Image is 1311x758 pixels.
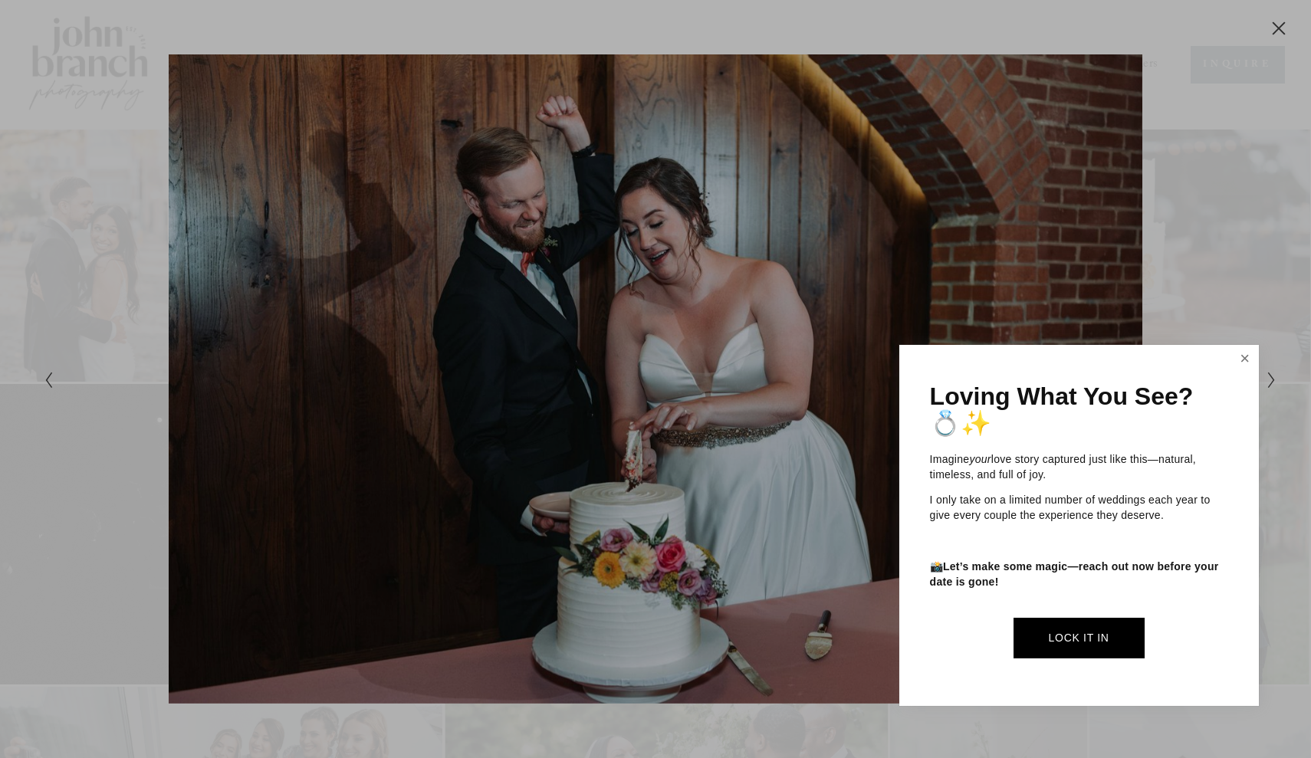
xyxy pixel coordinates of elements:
[1234,347,1257,372] a: Close
[930,560,1222,588] strong: Let’s make some magic—reach out now before your date is gone!
[930,559,1228,589] p: 📸
[930,383,1228,437] h1: Loving What You See? 💍✨
[930,493,1228,523] p: I only take on a limited number of weddings each year to give every couple the experience they de...
[930,452,1228,482] p: Imagine love story captured just like this—natural, timeless, and full of joy.
[969,453,991,465] em: your
[1014,618,1145,658] a: Lock It In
